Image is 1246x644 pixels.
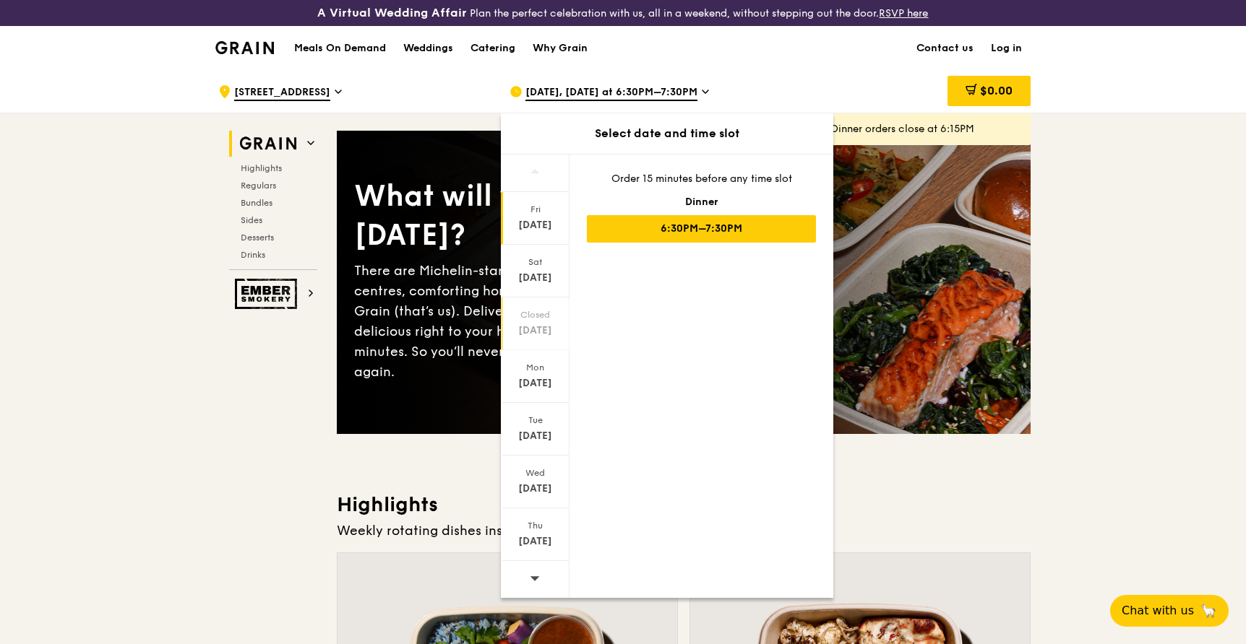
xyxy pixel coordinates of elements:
[241,163,282,173] span: Highlights
[241,250,265,260] span: Drinks
[403,27,453,70] div: Weddings
[235,279,301,309] img: Ember Smokery web logo
[337,492,1031,518] h3: Highlights
[317,6,467,20] h3: A Virtual Wedding Affair
[503,520,567,531] div: Thu
[1122,602,1194,619] span: Chat with us
[354,261,684,382] div: There are Michelin-star restaurants, hawker centres, comforting home-cooked classics… and Grain (...
[215,41,274,54] img: Grain
[908,27,982,70] a: Contact us
[503,467,567,479] div: Wed
[587,172,816,186] div: Order 15 minutes before any time slot
[503,309,567,321] div: Closed
[831,122,1019,136] div: Dinner orders close at 6:15PM
[503,218,567,232] div: [DATE]
[462,27,524,70] a: Catering
[241,198,272,208] span: Bundles
[503,414,567,426] div: Tue
[587,195,816,209] div: Dinner
[215,25,274,69] a: GrainGrain
[879,7,928,19] a: RSVP here
[503,204,567,215] div: Fri
[241,180,276,191] span: Regulars
[234,85,330,101] span: [STREET_ADDRESS]
[587,215,816,243] div: 6:30PM–7:30PM
[241,215,262,225] span: Sides
[1110,595,1229,627] button: Chat with us🦙
[235,131,301,157] img: Grain web logo
[503,256,567,268] div: Sat
[207,6,1038,20] div: Plan the perfect celebration with us, all in a weekend, without stepping out the door.
[533,27,588,70] div: Why Grain
[354,177,684,255] div: What will you eat [DATE]?
[503,534,567,549] div: [DATE]
[524,27,596,70] a: Why Grain
[525,85,697,101] span: [DATE], [DATE] at 6:30PM–7:30PM
[337,521,1031,541] div: Weekly rotating dishes inspired by flavours from around the world.
[503,362,567,373] div: Mon
[241,232,274,243] span: Desserts
[503,482,567,496] div: [DATE]
[501,125,833,142] div: Select date and time slot
[395,27,462,70] a: Weddings
[471,27,515,70] div: Catering
[1200,602,1217,619] span: 🦙
[294,41,386,56] h1: Meals On Demand
[503,376,567,391] div: [DATE]
[503,429,567,443] div: [DATE]
[982,27,1031,70] a: Log in
[980,84,1013,97] span: $0.00
[503,323,567,338] div: [DATE]
[503,271,567,285] div: [DATE]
